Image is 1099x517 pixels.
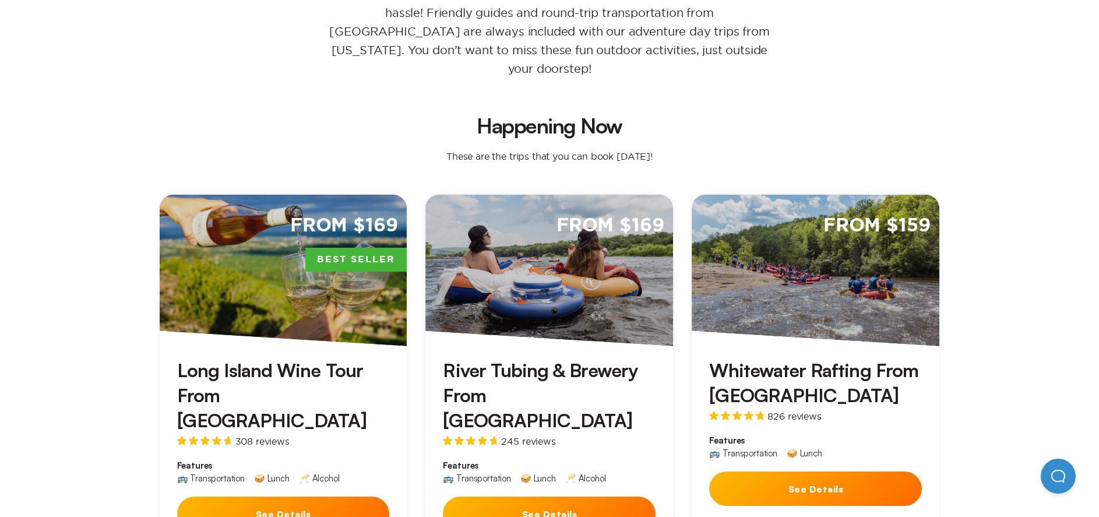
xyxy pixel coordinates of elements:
[556,213,664,238] span: From $169
[290,213,398,238] span: From $169
[299,474,340,483] div: 🥂 Alcohol
[709,358,922,408] h3: Whitewater Rafting From [GEOGRAPHIC_DATA]
[147,115,952,136] h2: Happening Now
[435,150,664,162] p: These are the trips that you can book [DATE]!
[254,474,290,483] div: 🥪 Lunch
[520,474,556,483] div: 🥪 Lunch
[177,358,390,434] h3: Long Island Wine Tour From [GEOGRAPHIC_DATA]
[709,472,922,506] button: See Details
[177,460,390,472] span: Features
[823,213,931,238] span: From $159
[177,474,245,483] div: 🚌 Transportation
[709,435,922,446] span: Features
[787,449,822,458] div: 🥪 Lunch
[443,474,510,483] div: 🚌 Transportation
[1041,459,1076,494] iframe: Help Scout Beacon - Open
[443,358,656,434] h3: River Tubing & Brewery From [GEOGRAPHIC_DATA]
[709,449,777,458] div: 🚌 Transportation
[767,412,821,421] span: 826 reviews
[565,474,606,483] div: 🥂 Alcohol
[501,437,555,446] span: 245 reviews
[235,437,290,446] span: 308 reviews
[305,248,407,272] span: Best Seller
[443,460,656,472] span: Features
